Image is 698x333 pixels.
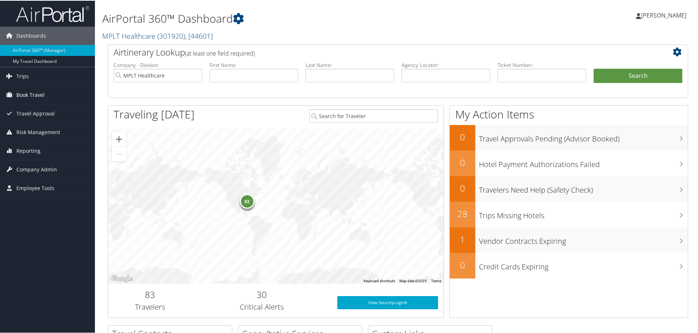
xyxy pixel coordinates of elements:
[450,227,688,252] a: 1Vendor Contracts Expiring
[197,288,326,300] h2: 30
[479,206,688,220] h3: Trips Missing Hotels
[114,106,195,121] h1: Traveling [DATE]
[450,124,688,150] a: 0Travel Approvals Pending (Advisor Booked)
[450,181,475,194] h2: 0
[185,30,213,40] span: , [ 44601 ]
[399,278,427,282] span: Map data ©2025
[450,130,475,143] h2: 0
[450,252,688,278] a: 0Credit Cards Expiring
[185,49,255,57] span: (at least one field required)
[16,104,55,122] span: Travel Approval
[479,257,688,271] h3: Credit Cards Expiring
[309,109,438,122] input: Search for Traveler
[450,201,688,227] a: 28Trips Missing Hotels
[641,11,686,19] span: [PERSON_NAME]
[306,61,394,68] label: Last Name:
[450,175,688,201] a: 0Travelers Need Help (Safety Check)
[114,301,187,311] h3: Travelers
[16,67,29,85] span: Trips
[16,5,89,22] img: airportal-logo.png
[450,207,475,219] h2: 28
[479,155,688,169] h3: Hotel Payment Authorizations Failed
[450,258,475,270] h2: 0
[594,68,682,83] button: Search
[450,106,688,121] h1: My Action Items
[102,30,213,40] a: MPLT Healthcare
[157,30,185,40] span: ( 301920 )
[114,288,187,300] h2: 83
[479,181,688,194] h3: Travelers Need Help (Safety Check)
[239,193,254,208] div: 83
[102,10,496,26] h1: AirPortal 360™ Dashboard
[450,156,475,168] h2: 0
[114,45,634,58] h2: Airtinerary Lookup
[636,4,694,26] a: [PERSON_NAME]
[479,129,688,143] h3: Travel Approvals Pending (Advisor Booked)
[112,131,126,146] button: Zoom in
[450,232,475,245] h2: 1
[337,295,438,309] a: View SecurityLogic®
[110,273,134,283] img: Google
[16,141,41,159] span: Reporting
[364,278,395,283] button: Keyboard shortcuts
[450,150,688,175] a: 0Hotel Payment Authorizations Failed
[210,61,298,68] label: First Name:
[431,278,441,282] a: Terms (opens in new tab)
[402,61,490,68] label: Agency Locator:
[16,178,54,197] span: Employee Tools
[114,61,202,68] label: Company - Division:
[197,301,326,311] h3: Critical Alerts
[16,26,46,44] span: Dashboards
[16,122,60,141] span: Risk Management
[16,160,57,178] span: Company Admin
[112,146,126,161] button: Zoom out
[479,232,688,246] h3: Vendor Contracts Expiring
[110,273,134,283] a: Open this area in Google Maps (opens a new window)
[16,85,45,103] span: Book Travel
[498,61,586,68] label: Ticket Number:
